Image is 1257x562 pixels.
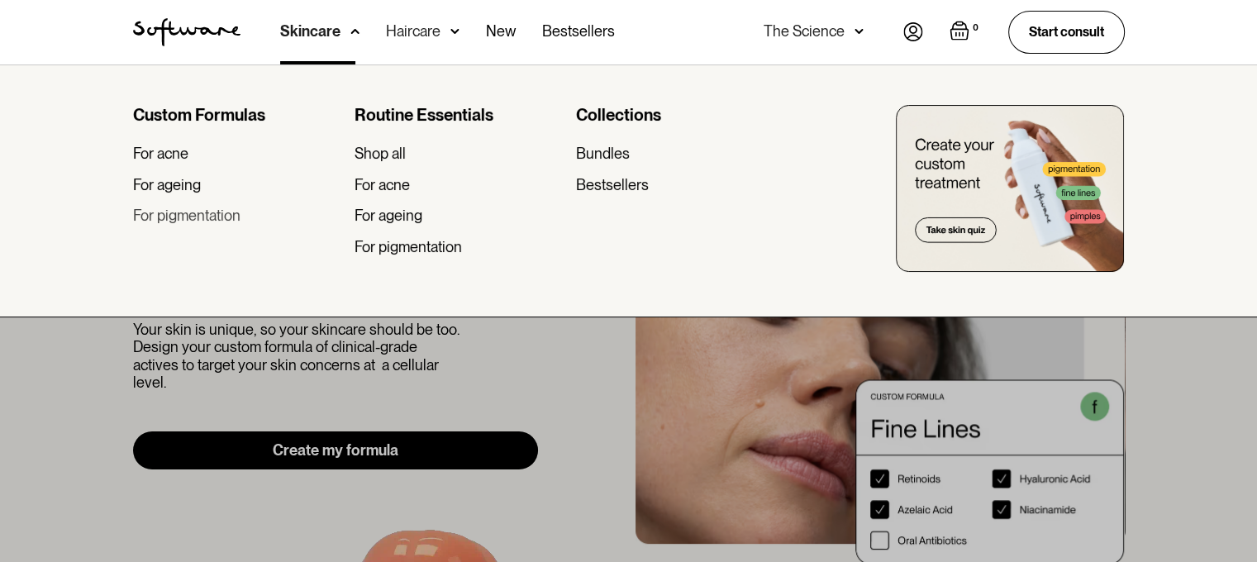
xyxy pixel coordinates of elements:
a: For ageing [355,207,563,225]
div: Bundles [576,145,630,163]
img: arrow down [450,23,459,40]
div: Skincare [280,23,340,40]
div: For ageing [133,176,201,194]
a: For acne [355,176,563,194]
img: Software Logo [133,18,240,46]
a: For ageing [133,176,341,194]
div: For ageing [355,207,422,225]
a: Start consult [1008,11,1125,53]
img: arrow down [855,23,864,40]
div: The Science [764,23,845,40]
a: Shop all [355,145,563,163]
a: Bestsellers [576,176,784,194]
div: For pigmentation [355,238,462,256]
img: create you custom treatment bottle [896,105,1124,272]
div: For acne [355,176,410,194]
a: For pigmentation [355,238,563,256]
img: arrow down [350,23,359,40]
div: Bestsellers [576,176,649,194]
a: For pigmentation [133,207,341,225]
a: Bundles [576,145,784,163]
a: home [133,18,240,46]
div: For pigmentation [133,207,240,225]
a: Open empty cart [950,21,982,44]
div: Custom Formulas [133,105,341,125]
div: Routine Essentials [355,105,563,125]
div: Collections [576,105,784,125]
div: 0 [969,21,982,36]
div: For acne [133,145,188,163]
a: For acne [133,145,341,163]
div: Shop all [355,145,406,163]
div: Haircare [386,23,440,40]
